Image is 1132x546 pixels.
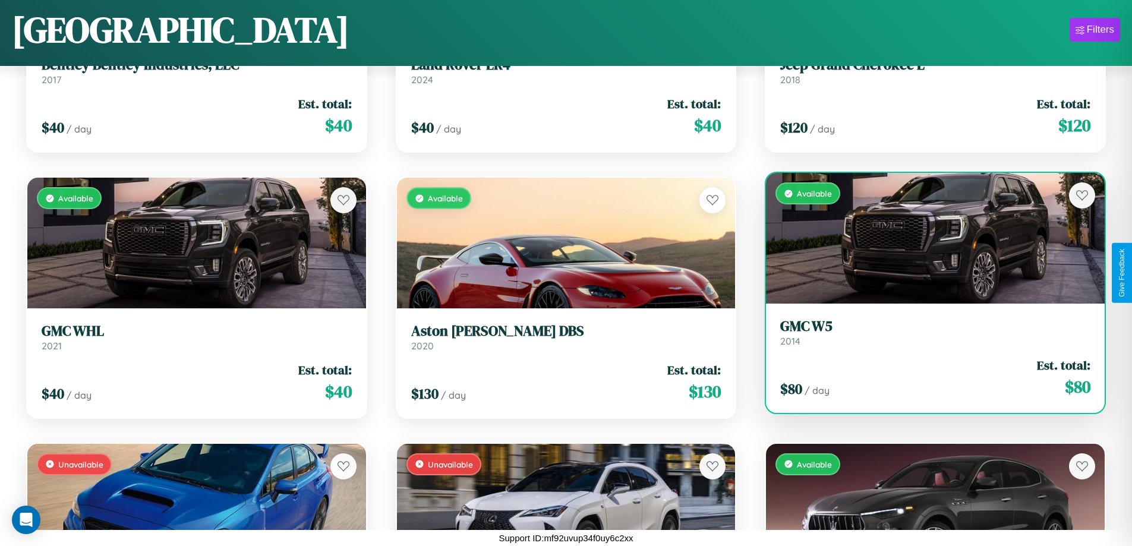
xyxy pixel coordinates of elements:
[67,389,92,401] span: / day
[411,323,721,352] a: Aston [PERSON_NAME] DBS2020
[42,323,352,352] a: GMC WHL2021
[325,113,352,137] span: $ 40
[1118,249,1126,297] div: Give Feedback
[689,380,721,403] span: $ 130
[67,123,92,135] span: / day
[42,323,352,340] h3: GMC WHL
[58,459,103,469] span: Unavailable
[42,56,352,74] h3: Bentley Bentley Industries, LLC
[428,459,473,469] span: Unavailable
[411,74,433,86] span: 2024
[667,361,721,378] span: Est. total:
[411,118,434,137] span: $ 40
[411,384,439,403] span: $ 130
[780,318,1090,347] a: GMC W52014
[298,95,352,112] span: Est. total:
[325,380,352,403] span: $ 40
[780,118,808,137] span: $ 120
[42,56,352,86] a: Bentley Bentley Industries, LLC2017
[780,56,1090,86] a: Jeep Grand Cherokee L2018
[298,361,352,378] span: Est. total:
[428,193,463,203] span: Available
[1087,24,1114,36] div: Filters
[411,323,721,340] h3: Aston [PERSON_NAME] DBS
[441,389,466,401] span: / day
[667,95,721,112] span: Est. total:
[780,74,800,86] span: 2018
[1070,18,1120,42] button: Filters
[436,123,461,135] span: / day
[42,118,64,137] span: $ 40
[42,340,62,352] span: 2021
[780,379,802,399] span: $ 80
[1065,375,1090,399] span: $ 80
[499,530,633,546] p: Support ID: mf92uvup34f0uy6c2xx
[1058,113,1090,137] span: $ 120
[411,56,721,86] a: Land Rover LR42024
[797,459,832,469] span: Available
[694,113,721,137] span: $ 40
[12,506,40,534] div: Open Intercom Messenger
[42,74,61,86] span: 2017
[805,384,830,396] span: / day
[12,5,349,54] h1: [GEOGRAPHIC_DATA]
[411,340,434,352] span: 2020
[810,123,835,135] span: / day
[58,193,93,203] span: Available
[797,188,832,198] span: Available
[42,384,64,403] span: $ 40
[780,335,800,347] span: 2014
[1037,95,1090,112] span: Est. total:
[780,318,1090,335] h3: GMC W5
[1037,356,1090,374] span: Est. total:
